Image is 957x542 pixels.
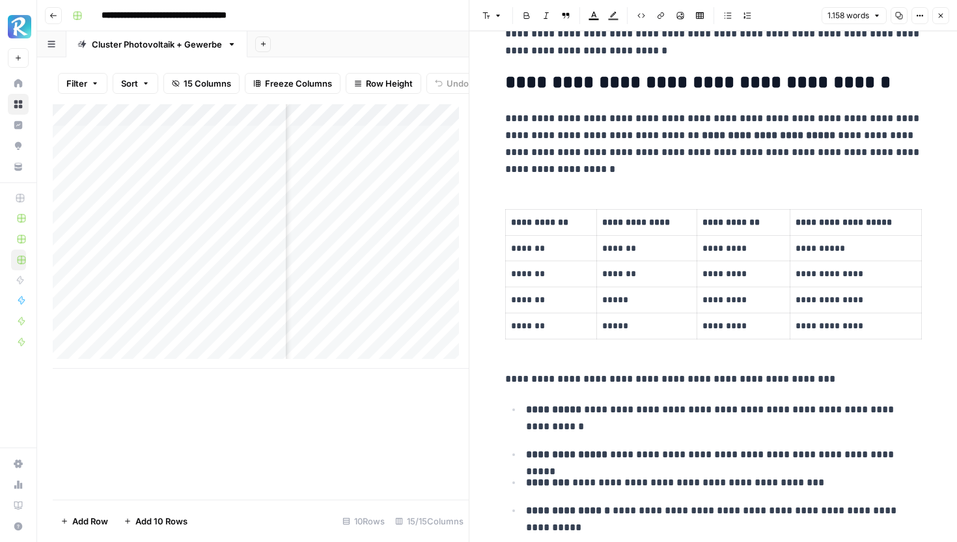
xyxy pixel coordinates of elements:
div: 15/15 Columns [390,511,469,532]
a: Opportunities [8,135,29,156]
span: 1.158 words [827,10,869,21]
img: Radyant Logo [8,15,31,38]
button: Undo [426,73,477,94]
div: 10 Rows [337,511,390,532]
span: Filter [66,77,87,90]
a: Home [8,73,29,94]
a: Your Data [8,156,29,177]
button: Workspace: Radyant [8,10,29,43]
a: Browse [8,94,29,115]
a: Settings [8,453,29,474]
a: Learning Hub [8,495,29,516]
a: Usage [8,474,29,495]
button: Row Height [346,73,421,94]
span: Add 10 Rows [135,515,187,528]
span: Add Row [72,515,108,528]
button: Add Row [53,511,116,532]
div: Cluster Photovoltaik + Gewerbe [92,38,222,51]
button: Sort [113,73,158,94]
button: Add 10 Rows [116,511,195,532]
span: Freeze Columns [265,77,332,90]
button: Filter [58,73,107,94]
span: Undo [447,77,469,90]
button: Help + Support [8,516,29,537]
a: Insights [8,115,29,135]
button: 1.158 words [822,7,887,24]
span: Sort [121,77,138,90]
button: 15 Columns [163,73,240,94]
button: Freeze Columns [245,73,340,94]
span: 15 Columns [184,77,231,90]
span: Row Height [366,77,413,90]
a: Cluster Photovoltaik + Gewerbe [66,31,247,57]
